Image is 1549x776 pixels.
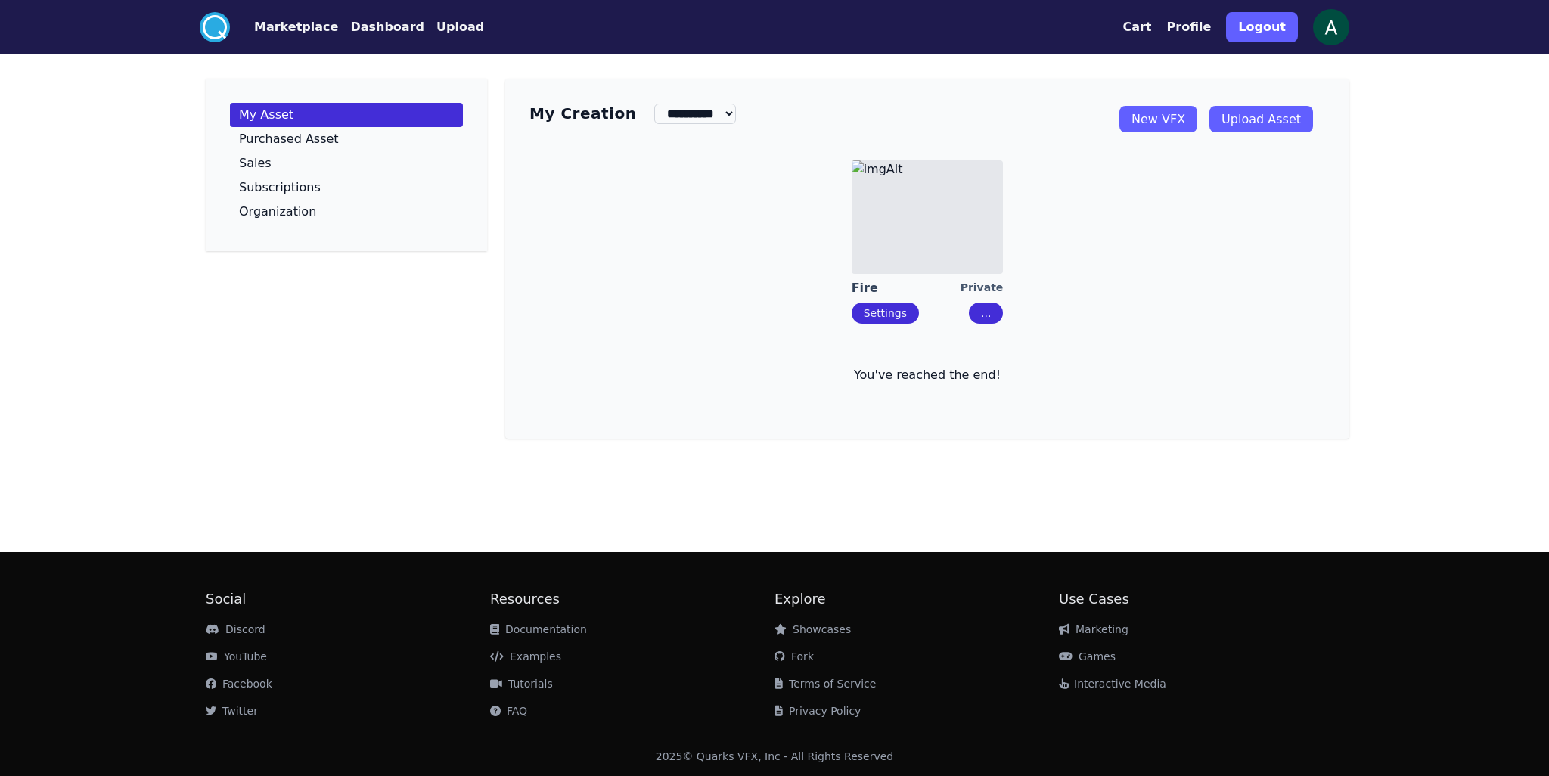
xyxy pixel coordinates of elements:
a: Fire [852,280,961,296]
a: YouTube [206,650,267,663]
a: Interactive Media [1059,678,1166,690]
a: Documentation [490,623,587,635]
a: Marketing [1059,623,1128,635]
a: Settings [864,307,907,319]
img: imgAlt [852,160,1003,274]
a: Upload [424,18,484,36]
p: Subscriptions [239,182,321,194]
div: Private [961,280,1004,296]
div: 2025 © Quarks VFX, Inc - All Rights Reserved [656,749,894,764]
p: My Asset [239,109,293,121]
a: Logout [1226,6,1298,48]
a: Facebook [206,678,272,690]
p: You've reached the end! [529,366,1325,384]
button: ... [969,303,1003,324]
img: profile [1313,9,1349,45]
p: Organization [239,206,316,218]
a: FAQ [490,705,527,717]
h3: My Creation [529,103,636,124]
a: Terms of Service [774,678,876,690]
a: Examples [490,650,561,663]
button: Upload [436,18,484,36]
button: Settings [852,303,919,324]
h2: Explore [774,588,1059,610]
a: Fork [774,650,814,663]
a: My Asset [230,103,463,127]
h2: Social [206,588,490,610]
a: Twitter [206,705,258,717]
p: Sales [239,157,272,169]
a: Tutorials [490,678,553,690]
h2: Use Cases [1059,588,1343,610]
button: Cart [1122,18,1151,36]
a: Dashboard [338,18,424,36]
p: Purchased Asset [239,133,339,145]
button: Profile [1167,18,1212,36]
a: Discord [206,623,265,635]
button: Logout [1226,12,1298,42]
a: Purchased Asset [230,127,463,151]
a: New VFX [1119,106,1197,132]
button: Marketplace [254,18,338,36]
a: Marketplace [230,18,338,36]
a: Subscriptions [230,175,463,200]
a: Privacy Policy [774,705,861,717]
a: Sales [230,151,463,175]
h2: Resources [490,588,774,610]
a: Organization [230,200,463,224]
a: Showcases [774,623,851,635]
button: Dashboard [350,18,424,36]
a: Upload Asset [1209,106,1313,132]
a: Games [1059,650,1116,663]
